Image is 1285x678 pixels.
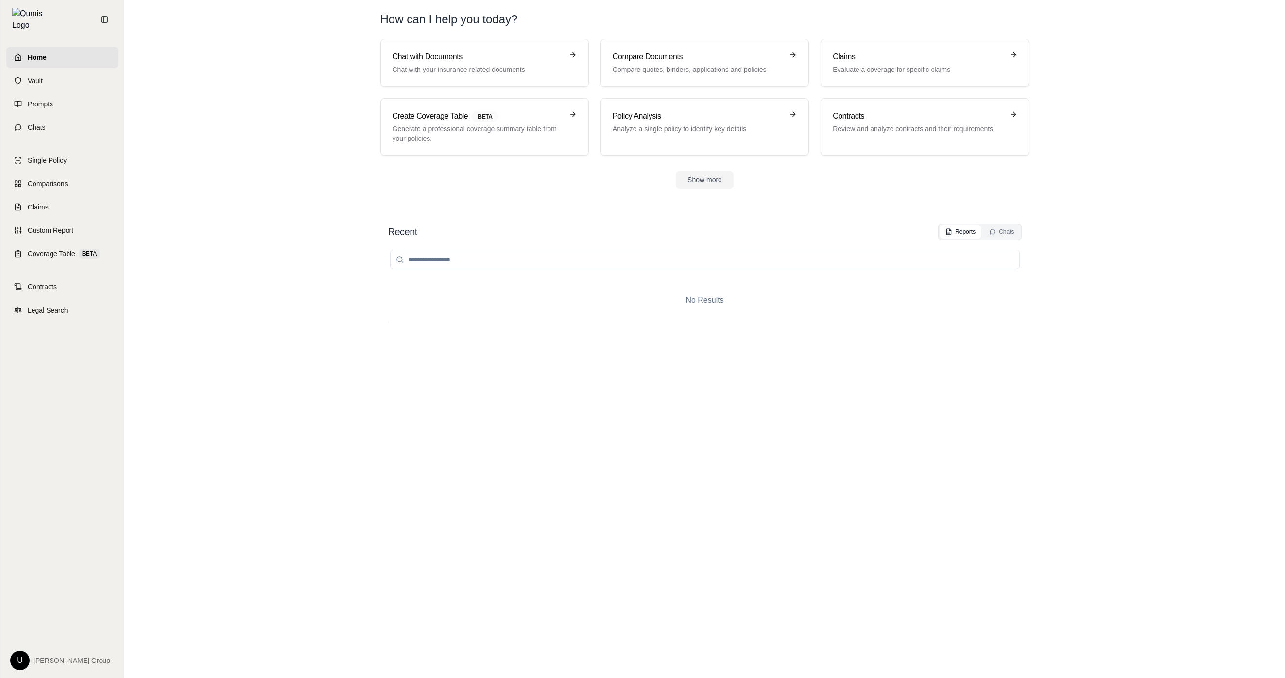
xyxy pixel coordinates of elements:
a: Create Coverage TableBETAGenerate a professional coverage summary table from your policies. [380,98,589,156]
div: Chats [989,228,1014,236]
h2: Recent [388,225,417,239]
h3: Compare Documents [613,51,783,63]
span: Chats [28,122,46,132]
div: U [10,651,30,670]
span: Legal Search [28,305,68,315]
span: Vault [28,76,43,86]
h3: Chat with Documents [393,51,563,63]
a: Chat with DocumentsChat with your insurance related documents [380,39,589,87]
button: Collapse sidebar [97,12,112,27]
a: Claims [6,196,118,218]
p: Review and analyze contracts and their requirements [833,124,1003,134]
h3: Policy Analysis [613,110,783,122]
a: Comparisons [6,173,118,194]
p: Compare quotes, binders, applications and policies [613,65,783,74]
span: Comparisons [28,179,68,189]
h1: How can I help you today? [380,12,518,27]
span: Coverage Table [28,249,75,259]
a: Vault [6,70,118,91]
h3: Contracts [833,110,1003,122]
a: ClaimsEvaluate a coverage for specific claims [821,39,1029,87]
a: Custom Report [6,220,118,241]
span: Contracts [28,282,57,292]
span: Home [28,52,47,62]
p: Chat with your insurance related documents [393,65,563,74]
a: Single Policy [6,150,118,171]
a: Compare DocumentsCompare quotes, binders, applications and policies [600,39,809,87]
span: [PERSON_NAME] Group [34,656,110,665]
a: Policy AnalysisAnalyze a single policy to identify key details [600,98,809,156]
a: Contracts [6,276,118,297]
div: Reports [945,228,976,236]
p: Analyze a single policy to identify key details [613,124,783,134]
span: BETA [472,111,498,122]
span: Single Policy [28,156,67,165]
a: Legal Search [6,299,118,321]
button: Chats [983,225,1020,239]
a: Coverage TableBETA [6,243,118,264]
span: BETA [79,249,100,259]
p: Generate a professional coverage summary table from your policies. [393,124,563,143]
span: Custom Report [28,226,73,235]
p: Evaluate a coverage for specific claims [833,65,1003,74]
h3: Create Coverage Table [393,110,563,122]
a: Chats [6,117,118,138]
div: No Results [388,279,1022,322]
a: Home [6,47,118,68]
a: Prompts [6,93,118,115]
span: Prompts [28,99,53,109]
button: Reports [940,225,981,239]
button: Show more [676,171,734,189]
span: Claims [28,202,49,212]
img: Qumis Logo [12,8,49,31]
h3: Claims [833,51,1003,63]
a: ContractsReview and analyze contracts and their requirements [821,98,1029,156]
